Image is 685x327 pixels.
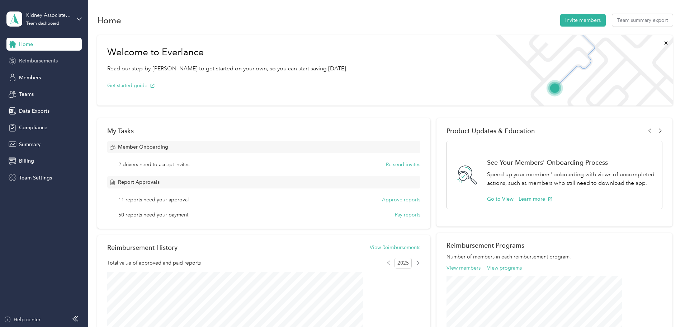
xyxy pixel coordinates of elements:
[19,174,52,182] span: Team Settings
[487,159,655,166] h1: See Your Members' Onboarding Process
[395,211,420,219] button: Pay reports
[447,242,662,249] h2: Reimbursement Programs
[107,259,201,267] span: Total value of approved and paid reports
[19,157,34,165] span: Billing
[487,195,514,203] button: Go to View
[488,35,672,106] img: Welcome to everlance
[107,244,178,251] h2: Reimbursement History
[118,178,160,186] span: Report Approvals
[447,253,662,261] p: Number of members in each reimbursement program.
[107,47,348,58] h1: Welcome to Everlance
[19,74,41,81] span: Members
[118,196,189,204] span: 11 reports need your approval
[19,124,47,131] span: Compliance
[118,161,189,168] span: 2 drivers need to accept invites
[19,41,33,48] span: Home
[19,107,49,115] span: Data Exports
[612,14,673,27] button: Team summary export
[19,57,58,65] span: Reimbursements
[560,14,606,27] button: Invite members
[118,143,168,151] span: Member Onboarding
[645,287,685,327] iframe: Everlance-gr Chat Button Frame
[382,196,420,204] button: Approve reports
[26,11,71,19] div: Kidney Associates, PLLC
[395,258,412,268] span: 2025
[97,17,121,24] h1: Home
[370,244,420,251] button: View Reimbursements
[386,161,420,168] button: Re-send invites
[447,264,481,272] button: View members
[519,195,553,203] button: Learn more
[447,127,535,135] span: Product Updates & Education
[487,170,655,188] p: Speed up your members' onboarding with views of uncompleted actions, such as members who still ne...
[118,211,188,219] span: 50 reports need your payment
[107,82,155,89] button: Get started guide
[19,90,34,98] span: Teams
[107,64,348,73] p: Read our step-by-[PERSON_NAME] to get started on your own, so you can start saving [DATE].
[26,22,59,26] div: Team dashboard
[107,127,420,135] div: My Tasks
[487,264,522,272] button: View programs
[4,316,41,323] button: Help center
[19,141,41,148] span: Summary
